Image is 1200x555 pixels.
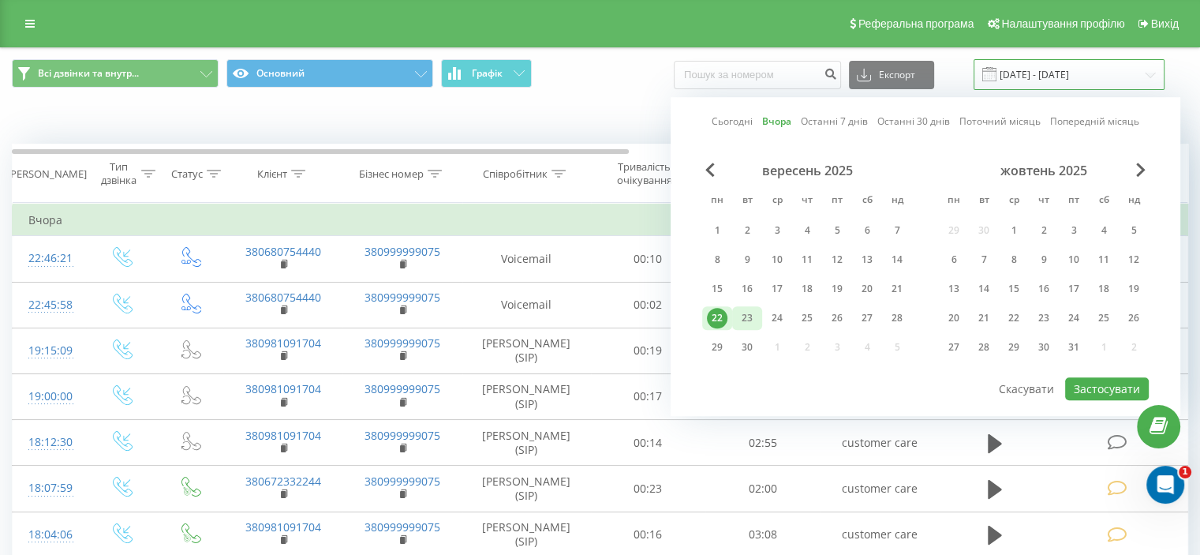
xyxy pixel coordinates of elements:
div: Клієнт [257,167,287,181]
div: 24 [767,308,787,328]
abbr: субота [855,189,879,213]
abbr: понеділок [705,189,729,213]
abbr: субота [1092,189,1116,213]
span: Всі дзвінки та внутр... [38,67,139,80]
div: 29 [707,337,727,358]
div: 7 [974,249,994,270]
a: Вчора [762,114,791,129]
td: 02:00 [705,466,820,512]
div: вересень 2025 [702,163,912,178]
div: 9 [1034,249,1054,270]
div: 19 [827,279,847,299]
a: 380999999075 [364,290,440,305]
div: вт 23 вер 2025 р. [732,306,762,330]
td: [PERSON_NAME] (SIP) [462,420,591,466]
div: пт 26 вер 2025 р. [822,306,852,330]
div: пн 8 вер 2025 р. [702,248,732,272]
div: нд 5 жовт 2025 р. [1119,219,1149,242]
div: 19:00:00 [28,381,70,412]
div: вт 16 вер 2025 р. [732,277,762,301]
div: чт 2 жовт 2025 р. [1029,219,1059,242]
div: 13 [944,279,964,299]
div: чт 11 вер 2025 р. [792,248,822,272]
div: 22 [1004,308,1024,328]
span: Previous Month [705,163,715,177]
div: пн 29 вер 2025 р. [702,336,732,359]
a: 380981091704 [245,428,321,443]
td: Voicemail [462,282,591,328]
div: 19 [1123,279,1144,299]
div: 28 [887,308,907,328]
div: 31 [1064,337,1084,358]
div: нд 26 жовт 2025 р. [1119,306,1149,330]
div: пн 15 вер 2025 р. [702,277,732,301]
div: 16 [737,279,757,299]
abbr: четвер [795,189,819,213]
td: 00:14 [591,420,705,466]
div: 28 [974,337,994,358]
div: пн 22 вер 2025 р. [702,306,732,330]
span: Налаштування профілю [1001,17,1124,30]
td: customer care [820,420,939,466]
td: [PERSON_NAME] (SIP) [462,328,591,373]
div: 17 [1064,279,1084,299]
span: Next Month [1136,163,1146,177]
div: пн 27 жовт 2025 р. [939,336,969,359]
div: жовтень 2025 [939,163,1149,178]
div: 20 [857,279,877,299]
div: 1 [707,220,727,241]
div: чт 25 вер 2025 р. [792,306,822,330]
div: 1 [1004,220,1024,241]
div: нд 12 жовт 2025 р. [1119,248,1149,272]
div: пн 1 вер 2025 р. [702,219,732,242]
div: Тип дзвінка [99,160,136,187]
div: 9 [737,249,757,270]
div: 10 [1064,249,1084,270]
div: вт 7 жовт 2025 р. [969,248,999,272]
div: чт 23 жовт 2025 р. [1029,306,1059,330]
div: чт 18 вер 2025 р. [792,277,822,301]
div: 6 [857,220,877,241]
div: нд 14 вер 2025 р. [882,248,912,272]
div: 25 [797,308,817,328]
div: сб 13 вер 2025 р. [852,248,882,272]
div: 10 [767,249,787,270]
div: Співробітник [483,167,548,181]
div: ср 8 жовт 2025 р. [999,248,1029,272]
div: пн 20 жовт 2025 р. [939,306,969,330]
div: вт 28 жовт 2025 р. [969,336,999,359]
div: пт 10 жовт 2025 р. [1059,248,1089,272]
div: сб 18 жовт 2025 р. [1089,277,1119,301]
div: 5 [827,220,847,241]
span: Реферальна програма [858,17,974,30]
div: нд 28 вер 2025 р. [882,306,912,330]
a: 380999999075 [364,381,440,396]
div: 2 [1034,220,1054,241]
button: Всі дзвінки та внутр... [12,59,219,88]
td: 00:02 [591,282,705,328]
div: 5 [1123,220,1144,241]
div: 11 [797,249,817,270]
div: [PERSON_NAME] [7,167,87,181]
div: 19:15:09 [28,336,70,366]
div: 3 [767,220,787,241]
abbr: п’ятниця [1062,189,1086,213]
td: Voicemail [462,236,591,282]
div: пт 5 вер 2025 р. [822,219,852,242]
div: 14 [974,279,994,299]
button: Експорт [849,61,934,89]
a: 380981091704 [245,381,321,396]
div: 26 [827,308,847,328]
td: 00:17 [591,373,705,419]
div: сб 27 вер 2025 р. [852,306,882,330]
div: чт 30 жовт 2025 р. [1029,336,1059,359]
td: customer care [820,466,939,512]
div: 4 [797,220,817,241]
input: Пошук за номером [674,61,841,89]
a: Останні 30 днів [877,114,950,129]
abbr: понеділок [942,189,966,213]
a: 380680754440 [245,244,321,259]
a: 380672332244 [245,474,321,489]
div: пт 19 вер 2025 р. [822,277,852,301]
div: 30 [737,337,757,358]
